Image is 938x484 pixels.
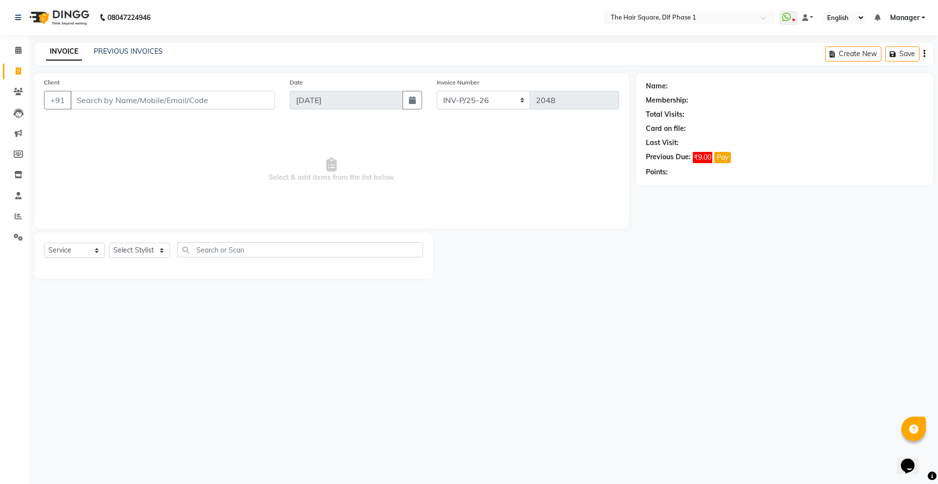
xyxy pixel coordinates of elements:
[646,81,668,91] div: Name:
[714,152,731,163] button: Pay
[693,152,712,163] span: ₹9.00
[890,13,919,23] span: Manager
[646,124,686,134] div: Card on file:
[290,78,303,87] label: Date
[646,152,691,163] div: Previous Due:
[44,91,71,109] button: +91
[107,4,150,31] b: 08047224946
[646,167,668,177] div: Points:
[646,138,679,148] div: Last Visit:
[646,95,688,105] div: Membership:
[885,46,919,62] button: Save
[44,78,60,87] label: Client
[897,445,928,474] iframe: chat widget
[44,121,619,219] span: Select & add items from the list below
[437,78,479,87] label: Invoice Number
[646,109,684,120] div: Total Visits:
[825,46,881,62] button: Create New
[177,242,423,257] input: Search or Scan
[94,47,163,56] a: PREVIOUS INVOICES
[46,43,82,61] a: INVOICE
[70,91,275,109] input: Search by Name/Mobile/Email/Code
[25,4,92,31] img: logo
